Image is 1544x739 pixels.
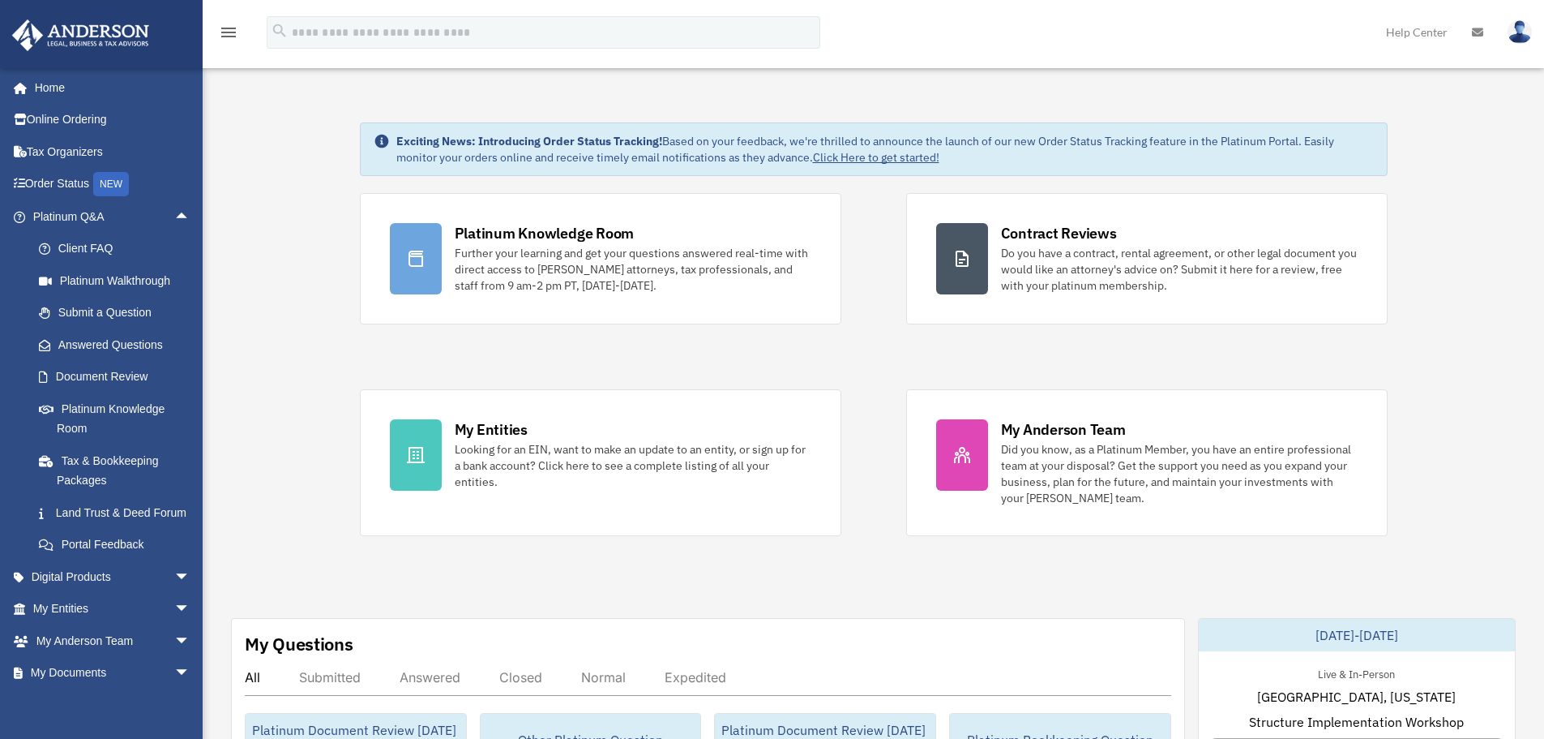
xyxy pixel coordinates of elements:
div: Do you have a contract, rental agreement, or other legal document you would like an attorney's ad... [1001,245,1358,294]
strong: Exciting News: Introducing Order Status Tracking! [396,134,662,148]
a: Submit a Question [23,297,215,329]
a: My Documentsarrow_drop_down [11,657,215,690]
div: Live & In-Person [1305,664,1408,681]
div: All [245,669,260,685]
a: Answered Questions [23,329,215,361]
i: search [271,22,289,40]
div: Submitted [299,669,361,685]
div: My Anderson Team [1001,419,1126,440]
div: Closed [499,669,542,685]
div: Expedited [665,669,726,685]
a: My Entitiesarrow_drop_down [11,593,215,625]
div: Normal [581,669,626,685]
img: Anderson Advisors Platinum Portal [7,19,154,51]
a: My Entities Looking for an EIN, want to make an update to an entity, or sign up for a bank accoun... [360,389,841,536]
a: Tax & Bookkeeping Packages [23,445,215,496]
a: My Anderson Team Did you know, as a Platinum Member, you have an entire professional team at your... [906,389,1388,536]
span: [GEOGRAPHIC_DATA], [US_STATE] [1257,687,1456,707]
div: Did you know, as a Platinum Member, you have an entire professional team at your disposal? Get th... [1001,441,1358,506]
div: Further your learning and get your questions answered real-time with direct access to [PERSON_NAM... [455,245,811,294]
div: NEW [93,172,129,196]
div: Answered [400,669,460,685]
div: My Entities [455,419,528,440]
a: Order StatusNEW [11,168,215,201]
span: Structure Implementation Workshop [1249,712,1464,732]
a: Portal Feedback [23,529,215,561]
div: [DATE]-[DATE] [1199,619,1515,651]
span: arrow_drop_down [174,657,207,690]
span: arrow_drop_down [174,561,207,594]
div: Contract Reviews [1001,223,1117,243]
a: Digital Productsarrow_drop_down [11,561,215,593]
a: Platinum Q&Aarrow_drop_up [11,200,215,233]
a: Tax Organizers [11,135,215,168]
span: arrow_drop_down [174,593,207,626]
a: Online Ordering [11,104,215,136]
a: Platinum Knowledge Room Further your learning and get your questions answered real-time with dire... [360,193,841,324]
div: Looking for an EIN, want to make an update to an entity, or sign up for a bank account? Click her... [455,441,811,490]
img: User Pic [1508,20,1532,44]
a: Document Review [23,361,215,393]
a: Platinum Knowledge Room [23,393,215,445]
a: Home [11,71,207,104]
a: Click Here to get started! [813,150,939,165]
a: My Anderson Teamarrow_drop_down [11,625,215,657]
span: arrow_drop_down [174,625,207,658]
div: Based on your feedback, we're thrilled to announce the launch of our new Order Status Tracking fe... [396,133,1374,165]
a: menu [219,28,238,42]
div: Platinum Knowledge Room [455,223,635,243]
a: Platinum Walkthrough [23,264,215,297]
div: My Questions [245,632,353,656]
a: Contract Reviews Do you have a contract, rental agreement, or other legal document you would like... [906,193,1388,324]
a: Land Trust & Deed Forum [23,496,215,529]
a: Client FAQ [23,233,215,265]
i: menu [219,23,238,42]
span: arrow_drop_up [174,200,207,234]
